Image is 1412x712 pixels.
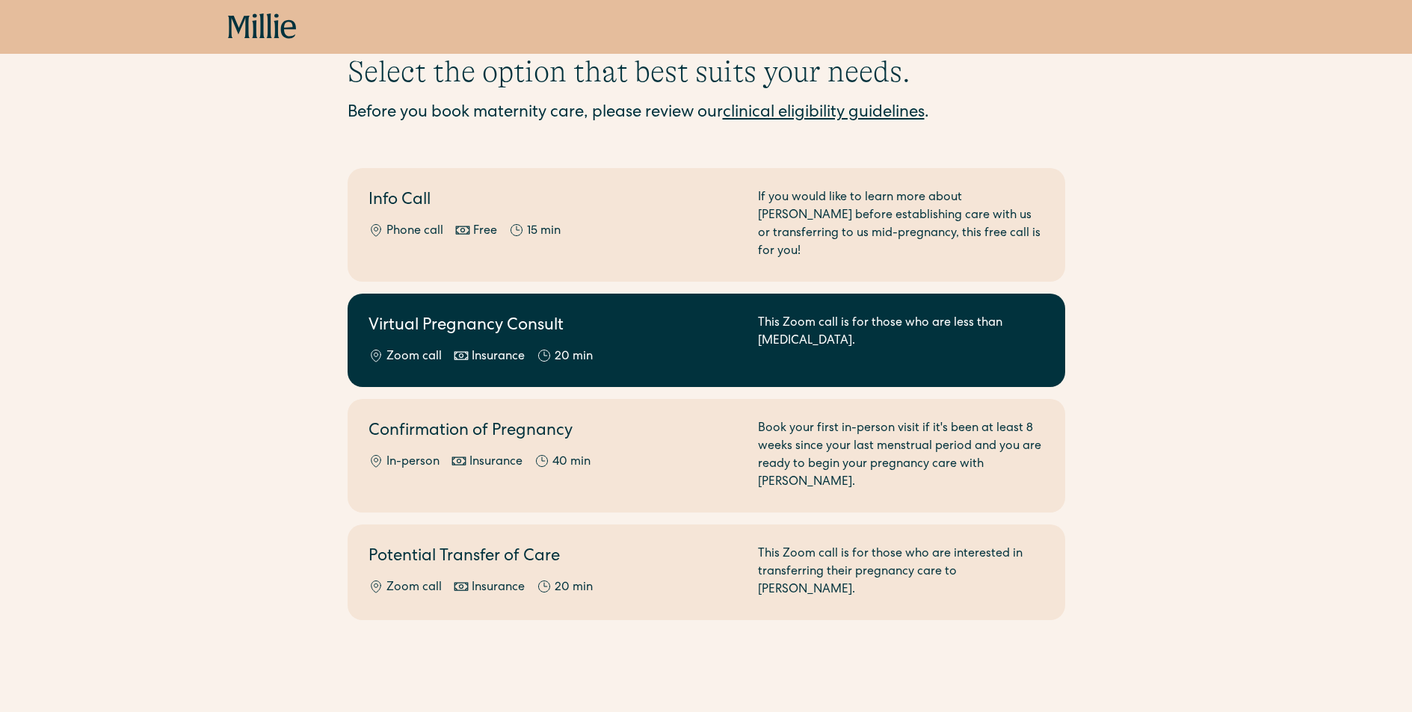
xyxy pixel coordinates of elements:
div: In-person [386,453,440,471]
div: 20 min [555,348,593,366]
div: This Zoom call is for those who are less than [MEDICAL_DATA]. [758,315,1044,366]
a: Info CallPhone callFree15 minIf you would like to learn more about [PERSON_NAME] before establish... [348,168,1065,282]
a: clinical eligibility guidelines [723,105,925,122]
div: Insurance [472,579,525,597]
h2: Info Call [369,189,740,214]
div: If you would like to learn more about [PERSON_NAME] before establishing care with us or transferr... [758,189,1044,261]
div: 40 min [552,453,591,471]
div: Zoom call [386,579,442,597]
div: Before you book maternity care, please review our . [348,102,1065,126]
div: Zoom call [386,348,442,366]
div: Insurance [469,453,522,471]
a: Potential Transfer of CareZoom callInsurance20 minThis Zoom call is for those who are interested ... [348,524,1065,620]
h2: Confirmation of Pregnancy [369,420,740,445]
a: Confirmation of PregnancyIn-personInsurance40 minBook your first in-person visit if it's been at ... [348,399,1065,513]
h1: Select the option that best suits your needs. [348,54,1065,90]
div: Phone call [386,223,443,241]
div: 20 min [555,579,593,597]
a: Virtual Pregnancy ConsultZoom callInsurance20 minThis Zoom call is for those who are less than [M... [348,294,1065,387]
div: Insurance [472,348,525,366]
div: This Zoom call is for those who are interested in transferring their pregnancy care to [PERSON_NA... [758,545,1044,599]
div: Free [473,223,497,241]
h2: Virtual Pregnancy Consult [369,315,740,339]
div: 15 min [527,223,561,241]
div: Book your first in-person visit if it's been at least 8 weeks since your last menstrual period an... [758,420,1044,492]
h2: Potential Transfer of Care [369,545,740,570]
